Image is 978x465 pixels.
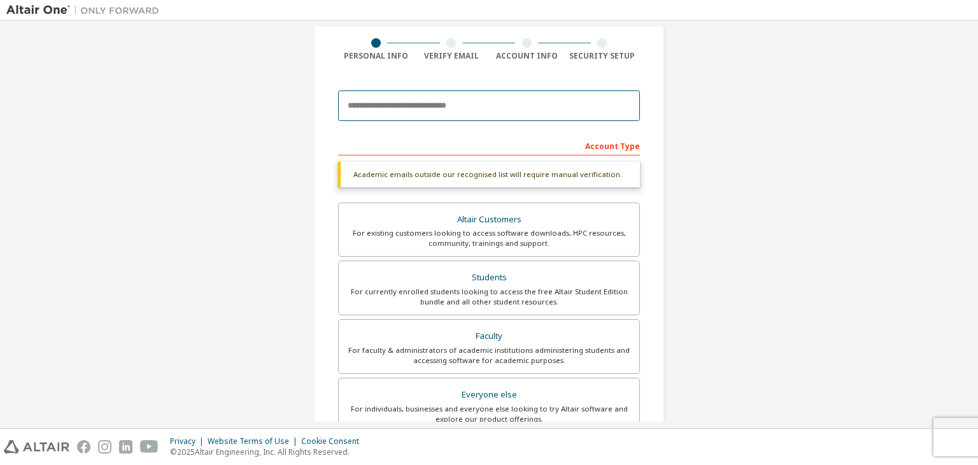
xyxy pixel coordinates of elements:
div: Academic emails outside our recognised list will require manual verification. [338,162,640,187]
img: facebook.svg [77,440,90,454]
div: Account Info [489,51,565,61]
div: For existing customers looking to access software downloads, HPC resources, community, trainings ... [346,228,632,248]
div: Cookie Consent [301,436,367,447]
img: altair_logo.svg [4,440,69,454]
div: Website Terms of Use [208,436,301,447]
div: Altair Customers [346,211,632,229]
div: Verify Email [414,51,490,61]
div: Privacy [170,436,208,447]
img: instagram.svg [98,440,111,454]
div: Students [346,269,632,287]
img: Altair One [6,4,166,17]
div: Everyone else [346,386,632,404]
div: Personal Info [338,51,414,61]
img: youtube.svg [140,440,159,454]
div: Faculty [346,327,632,345]
p: © 2025 Altair Engineering, Inc. All Rights Reserved. [170,447,367,457]
img: linkedin.svg [119,440,132,454]
div: For faculty & administrators of academic institutions administering students and accessing softwa... [346,345,632,366]
div: For individuals, businesses and everyone else looking to try Altair software and explore our prod... [346,404,632,424]
div: For currently enrolled students looking to access the free Altair Student Edition bundle and all ... [346,287,632,307]
div: Security Setup [565,51,641,61]
div: Account Type [338,135,640,155]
